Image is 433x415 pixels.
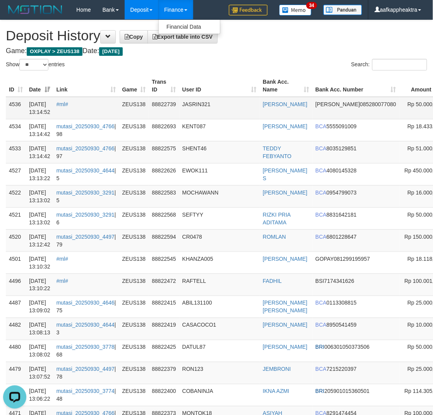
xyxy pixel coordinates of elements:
[119,119,149,141] td: ZEUS138
[26,251,53,274] td: [DATE] 13:10:32
[119,362,149,384] td: ZEUS138
[179,318,260,340] td: CASACOCO1
[316,123,327,129] span: BCA
[6,4,65,15] img: MOTION_logo.png
[179,340,260,362] td: DATUL87
[263,300,308,314] a: [PERSON_NAME] [PERSON_NAME]
[351,59,427,71] label: Search:
[57,300,115,306] a: mutasi_20250930_4646
[26,207,53,229] td: [DATE] 13:13:02
[263,344,308,350] a: [PERSON_NAME]
[26,141,53,163] td: [DATE] 13:14:42
[179,229,260,251] td: CR0478
[263,212,291,226] a: RIZKI PRIA ADITAMA
[119,251,149,274] td: ZEUS138
[6,119,26,141] td: 4534
[263,189,308,196] a: [PERSON_NAME]
[263,145,292,159] a: TEDDY FEBYANTO
[26,384,53,406] td: [DATE] 13:06:22
[149,362,179,384] td: 88822379
[6,207,26,229] td: 4521
[313,340,400,362] td: 006301050373506
[316,167,327,174] span: BCA
[179,119,260,141] td: KENT087
[53,185,119,207] td: | 5
[313,318,400,340] td: 8950541459
[149,75,179,97] th: Trans ID: activate to sort column ascending
[119,75,149,97] th: Game: activate to sort column ascending
[6,296,26,318] td: 4487
[3,3,26,26] button: Open LiveChat chat widget
[179,362,260,384] td: RON123
[149,251,179,274] td: 88822545
[149,97,179,119] td: 88822739
[26,163,53,185] td: [DATE] 13:13:22
[149,384,179,406] td: 88822400
[148,30,218,43] a: Export table into CSV
[19,59,48,71] select: Showentries
[53,340,119,362] td: | 68
[53,362,119,384] td: | 78
[229,5,268,15] img: Feedback.jpg
[119,318,149,340] td: ZEUS138
[6,75,26,97] th: ID: activate to sort column ascending
[26,229,53,251] td: [DATE] 13:12:42
[6,340,26,362] td: 4480
[316,101,360,107] span: [PERSON_NAME]
[149,318,179,340] td: 88822419
[316,344,325,350] span: BRI
[263,388,289,394] a: IKNA AZMI
[6,28,427,43] h1: Deposit History
[313,207,400,229] td: 8831642181
[316,388,325,394] span: BRI
[26,296,53,318] td: [DATE] 13:09:02
[149,340,179,362] td: 88822425
[27,47,82,56] span: OXPLAY > ZEUS138
[119,274,149,296] td: ZEUS138
[372,59,427,71] input: Search:
[179,207,260,229] td: SEFTYY
[53,119,119,141] td: | 98
[6,274,26,296] td: 4496
[316,256,334,262] span: GOPAY
[313,229,400,251] td: 6801228647
[313,384,400,406] td: 205901015360501
[149,163,179,185] td: 88822626
[57,322,115,328] a: mutasi_20250930_4644
[57,234,115,240] a: mutasi_20250930_4497
[179,185,260,207] td: MOCHAWANN
[179,75,260,97] th: User ID: activate to sort column ascending
[57,388,115,394] a: mutasi_20250930_3774
[26,97,53,119] td: [DATE] 13:14:52
[179,141,260,163] td: SHENT46
[316,366,327,372] span: BCA
[316,145,327,152] span: BCA
[313,274,400,296] td: 7174341626
[6,251,26,274] td: 4501
[26,362,53,384] td: [DATE] 13:07:52
[149,207,179,229] td: 88822568
[99,47,123,56] span: [DATE]
[26,75,53,97] th: Date: activate to sort column ascending
[26,119,53,141] td: [DATE] 13:14:42
[149,274,179,296] td: 88822472
[26,318,53,340] td: [DATE] 13:08:13
[179,384,260,406] td: COBANINJA
[53,384,119,406] td: | 48
[57,167,115,174] a: mutasi_20250930_4644
[57,344,115,350] a: mutasi_20250930_3778
[263,278,282,284] a: FADHIL
[119,185,149,207] td: ZEUS138
[263,167,308,181] a: [PERSON_NAME] S
[149,185,179,207] td: 88822583
[57,189,115,196] a: mutasi_20250930_3291
[313,97,400,119] td: 085280077080
[263,366,291,372] a: JEMBRONI
[316,212,327,218] span: BCA
[6,185,26,207] td: 4522
[119,207,149,229] td: ZEUS138
[313,163,400,185] td: 4080145328
[263,123,308,129] a: [PERSON_NAME]
[6,229,26,251] td: 4520
[316,278,325,284] span: BSI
